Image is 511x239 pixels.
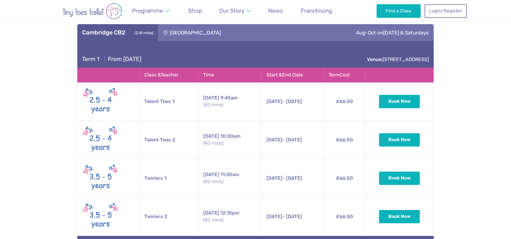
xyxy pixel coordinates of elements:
[217,4,254,18] a: Our Story
[198,159,262,197] td: 11:30am
[129,4,172,18] a: Programme
[266,99,282,104] span: [DATE]
[282,24,434,41] div: Aug-Oct on
[203,140,256,147] small: (40 mins)
[203,133,219,139] span: [DATE]
[324,68,365,82] th: Term Cost
[379,133,420,147] button: Book Now
[198,82,262,121] td: 9:45am
[132,7,163,14] span: Programme
[82,56,99,63] span: Term 1
[203,178,256,185] small: (40 mins)
[298,4,335,18] a: Franchising
[82,201,119,232] img: Twirlers New (May 2025)
[198,68,262,82] th: Time
[268,7,283,14] span: News
[203,210,219,216] span: [DATE]
[82,124,119,155] img: Talent toes New (May 2025)
[203,172,219,177] span: [DATE]
[379,210,420,223] button: Book Now
[139,82,198,121] td: Talent Toes 1
[383,30,429,36] span: [DATE] & Saturdays
[133,29,153,35] small: (2.18 miles)
[158,24,282,41] div: [GEOGRAPHIC_DATA]
[367,57,383,62] strong: Venue:
[82,86,119,117] img: Talent toes New (May 2025)
[139,68,198,82] th: Class & Teacher
[379,172,420,185] button: Book Now
[266,137,282,143] span: [DATE]
[266,214,282,219] span: [DATE]
[219,7,244,14] span: Our Story
[266,137,302,143] span: - [DATE]
[425,4,467,18] a: Login/Register
[139,121,198,159] td: Talent Toes 2
[377,4,421,18] a: Find a Class
[185,4,205,18] a: Shop
[203,217,256,223] small: (40 mins)
[266,175,302,181] span: - [DATE]
[324,82,365,121] td: £66.50
[82,56,141,63] h4: From [DATE]
[324,121,365,159] td: £66.50
[324,197,365,236] td: £66.50
[198,197,262,236] td: 12:15pm
[188,7,202,14] span: Shop
[266,214,302,219] span: - [DATE]
[82,29,153,36] h3: Cambridge CB2
[301,7,332,14] span: Franchising
[198,121,262,159] td: 10:30am
[139,197,198,236] td: Twirlers 2
[324,159,365,197] td: £66.50
[262,68,324,82] th: Start & End Date
[266,175,282,181] span: [DATE]
[139,159,198,197] td: Twirlers 1
[101,56,108,63] span: |
[203,102,256,108] small: (40 mins)
[82,163,119,194] img: Twirlers New (May 2025)
[44,3,141,19] img: tiny toes ballet
[379,95,420,108] button: Book Now
[367,57,429,62] a: Venue:[STREET_ADDRESS]
[265,4,286,18] a: News
[203,95,219,101] span: [DATE]
[266,99,302,104] span: - [DATE]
